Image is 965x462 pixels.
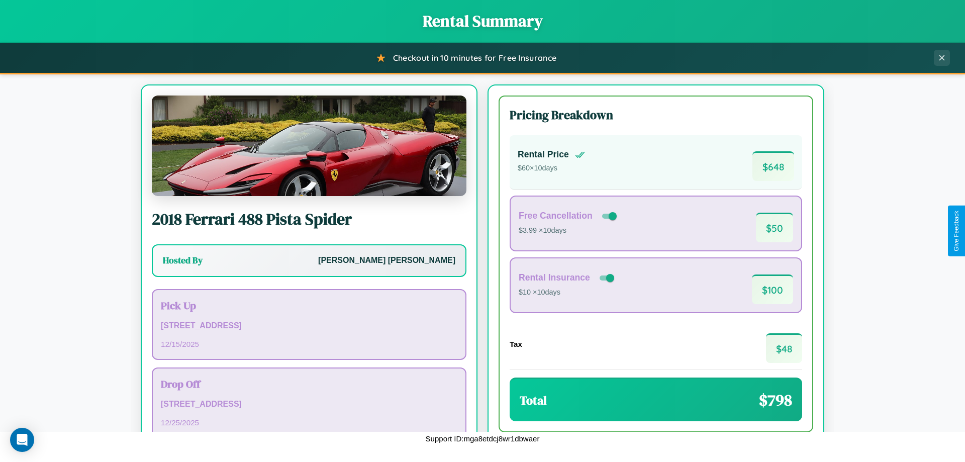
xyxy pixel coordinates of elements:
[519,286,616,299] p: $10 × 10 days
[510,340,522,348] h4: Tax
[518,162,585,175] p: $ 60 × 10 days
[752,274,793,304] span: $ 100
[393,53,556,63] span: Checkout in 10 minutes for Free Insurance
[152,96,466,196] img: Ferrari 488 Pista Spider
[518,149,569,160] h4: Rental Price
[152,208,466,230] h2: 2018 Ferrari 488 Pista Spider
[759,389,792,411] span: $ 798
[519,224,619,237] p: $3.99 × 10 days
[10,10,955,32] h1: Rental Summary
[161,397,457,412] p: [STREET_ADDRESS]
[161,377,457,391] h3: Drop Off
[519,272,590,283] h4: Rental Insurance
[752,151,794,181] span: $ 648
[756,213,793,242] span: $ 50
[318,253,455,268] p: [PERSON_NAME] [PERSON_NAME]
[766,333,802,363] span: $ 48
[426,432,540,445] p: Support ID: mga8etdcj8wr1dbwaer
[520,392,547,409] h3: Total
[510,107,802,123] h3: Pricing Breakdown
[163,254,203,266] h3: Hosted By
[161,416,457,429] p: 12 / 25 / 2025
[161,298,457,313] h3: Pick Up
[161,319,457,333] p: [STREET_ADDRESS]
[10,428,34,452] div: Open Intercom Messenger
[519,211,593,221] h4: Free Cancellation
[953,211,960,251] div: Give Feedback
[161,337,457,351] p: 12 / 15 / 2025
